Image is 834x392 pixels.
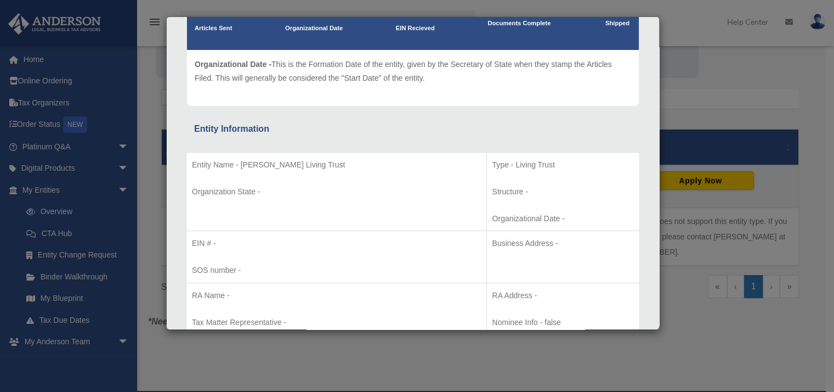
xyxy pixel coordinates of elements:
[192,158,481,172] p: Entity Name - [PERSON_NAME] Living Trust
[487,18,551,29] p: Documents Complete
[192,185,481,199] p: Organization State -
[192,316,481,329] p: Tax Matter Representative -
[192,264,481,277] p: SOS number -
[194,121,632,137] div: Entity Information
[192,289,481,303] p: RA Name -
[492,158,634,172] p: Type - Living Trust
[192,237,481,250] p: EIN # -
[492,237,634,250] p: Business Address -
[396,23,435,34] p: EIN Recieved
[285,23,343,34] p: Organizational Date
[492,289,634,303] p: RA Address -
[604,18,631,29] p: Shipped
[492,212,634,226] p: Organizational Date -
[195,58,631,85] p: This is the Formation Date of the entity, given by the Secretary of State when they stamp the Art...
[492,185,634,199] p: Structure -
[195,60,271,69] span: Organizational Date -
[492,316,634,329] p: Nominee Info - false
[195,23,232,34] p: Articles Sent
